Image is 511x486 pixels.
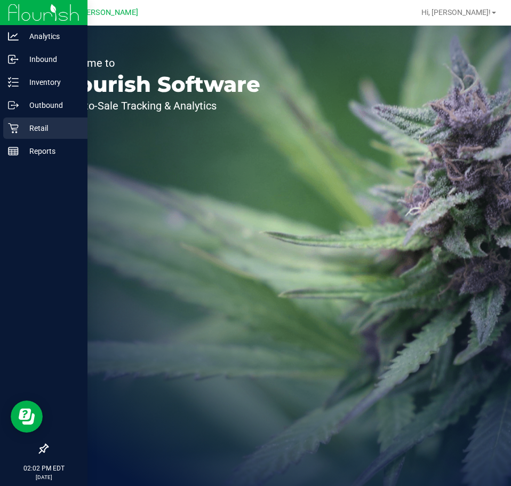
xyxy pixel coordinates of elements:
[19,99,83,112] p: Outbound
[19,122,83,135] p: Retail
[8,146,19,156] inline-svg: Reports
[19,30,83,43] p: Analytics
[11,401,43,433] iframe: Resource center
[8,100,19,111] inline-svg: Outbound
[58,100,260,111] p: Seed-to-Sale Tracking & Analytics
[5,473,83,481] p: [DATE]
[19,53,83,66] p: Inbound
[58,74,260,95] p: Flourish Software
[421,8,491,17] span: Hi, [PERSON_NAME]!
[79,8,138,17] span: [PERSON_NAME]
[8,31,19,42] inline-svg: Analytics
[8,77,19,88] inline-svg: Inventory
[8,123,19,134] inline-svg: Retail
[8,54,19,65] inline-svg: Inbound
[19,145,83,158] p: Reports
[19,76,83,89] p: Inventory
[58,58,260,68] p: Welcome to
[5,464,83,473] p: 02:02 PM EDT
